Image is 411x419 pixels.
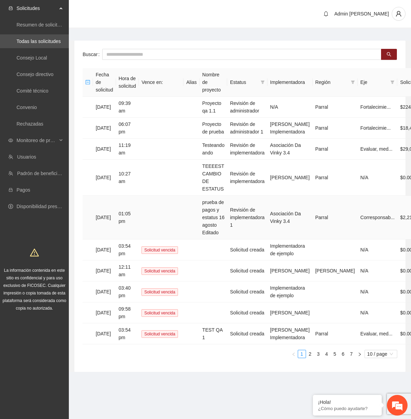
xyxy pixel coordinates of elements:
a: 2 [306,350,314,358]
th: Hora de solicitud [116,68,139,97]
span: filter [390,80,394,84]
td: [DATE] [93,239,116,260]
td: [PERSON_NAME] [267,160,313,196]
a: Resumen de solicitudes por aprobar [17,22,94,28]
a: Pagos [17,187,30,193]
th: Implementadora [267,68,313,97]
span: Fortalecimie... [360,125,391,131]
td: Revisión de implementadora [227,160,267,196]
span: minus-square [85,80,90,85]
td: N/A [358,281,398,302]
span: Corresponsab... [360,215,395,220]
span: Solicitud vencida [141,246,178,254]
td: Parral [313,97,358,118]
span: Solicitudes [17,1,57,15]
span: Solicitud vencida [141,288,178,296]
span: warning [30,248,39,257]
span: user [392,11,405,17]
span: Monitoreo de proyectos [17,133,57,147]
a: 3 [315,350,322,358]
a: Consejo directivo [17,72,53,77]
a: 7 [348,350,355,358]
td: [PERSON_NAME] [267,302,313,323]
span: bell [321,11,331,17]
td: 03:54 pm [116,323,139,344]
span: Evaluar, med... [360,331,392,336]
span: Admin [PERSON_NAME] [334,11,389,17]
td: Implementadora de ejemplo [267,239,313,260]
span: La información contenida en este sitio es confidencial y para uso exclusivo de FICOSEC. Cualquier... [3,268,66,311]
textarea: Escriba su mensaje y pulse “Intro” [3,188,131,212]
th: Vence en: [139,68,183,97]
td: Solicitud creada [227,323,267,344]
span: left [292,352,296,356]
td: 03:54 pm [116,239,139,260]
span: Estamos en línea. [40,92,95,161]
td: prueba de pagos y estatus 16 agosto Editado [200,196,228,239]
td: [DATE] [93,323,116,344]
a: Rechazadas [17,121,43,127]
td: [DATE] [93,302,116,323]
a: Convenio [17,105,37,110]
td: 09:39 am [116,97,139,118]
button: user [392,7,405,21]
p: ¿Cómo puedo ayudarte? [318,406,377,411]
td: Solicitud creada [227,302,267,323]
td: [DATE] [93,97,116,118]
a: Comité técnico [17,88,49,94]
a: Disponibilidad presupuestal [17,204,75,209]
a: Consejo Local [17,55,47,61]
span: filter [259,77,266,87]
li: Next Page [356,350,364,358]
td: Solicitud creada [227,260,267,281]
td: Revisión de administrador 1 [227,118,267,139]
td: 10:27 am [116,160,139,196]
td: Parral [313,323,358,344]
span: filter [261,80,265,84]
span: filter [351,80,355,84]
td: Parral [313,160,358,196]
td: [PERSON_NAME] [313,260,358,281]
td: Parral [313,118,358,139]
td: [DATE] [93,118,116,139]
th: Alias [183,68,199,97]
td: N/A [358,160,398,196]
span: Solicitud vencida [141,330,178,338]
a: Padrón de beneficiarios [17,171,68,176]
button: right [356,350,364,358]
button: search [381,49,397,60]
span: Evaluar, med... [360,146,392,152]
td: [DATE] [93,281,116,302]
div: ¡Hola! [318,399,377,405]
span: Estatus [230,78,257,86]
div: Chatee con nosotros ahora [36,35,116,44]
td: [DATE] [93,139,116,160]
div: Page Size [365,350,397,358]
span: eye [8,138,13,143]
td: TEST QA 1 [200,323,228,344]
th: Fecha de solicitud [93,68,116,97]
td: N/A [358,302,398,323]
a: Todas las solicitudes [17,39,61,44]
div: Minimizar ventana de chat en vivo [113,3,129,20]
td: N/A [358,239,398,260]
label: Buscar [83,49,102,60]
td: Solicitud creada [227,281,267,302]
li: 6 [339,350,347,358]
td: [DATE] [93,260,116,281]
td: 01:05 pm [116,196,139,239]
td: Revisión de implementadora 1 [227,196,267,239]
td: 12:11 am [116,260,139,281]
td: Asociación Da Vinky 3.4 [267,139,313,160]
li: 1 [298,350,306,358]
li: Previous Page [289,350,298,358]
button: bell [320,8,331,19]
td: Proyecto de prueba [200,118,228,139]
td: [PERSON_NAME] Implementadora [267,323,313,344]
td: Revisión de administrador [227,97,267,118]
span: filter [389,77,396,87]
span: inbox [8,6,13,11]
